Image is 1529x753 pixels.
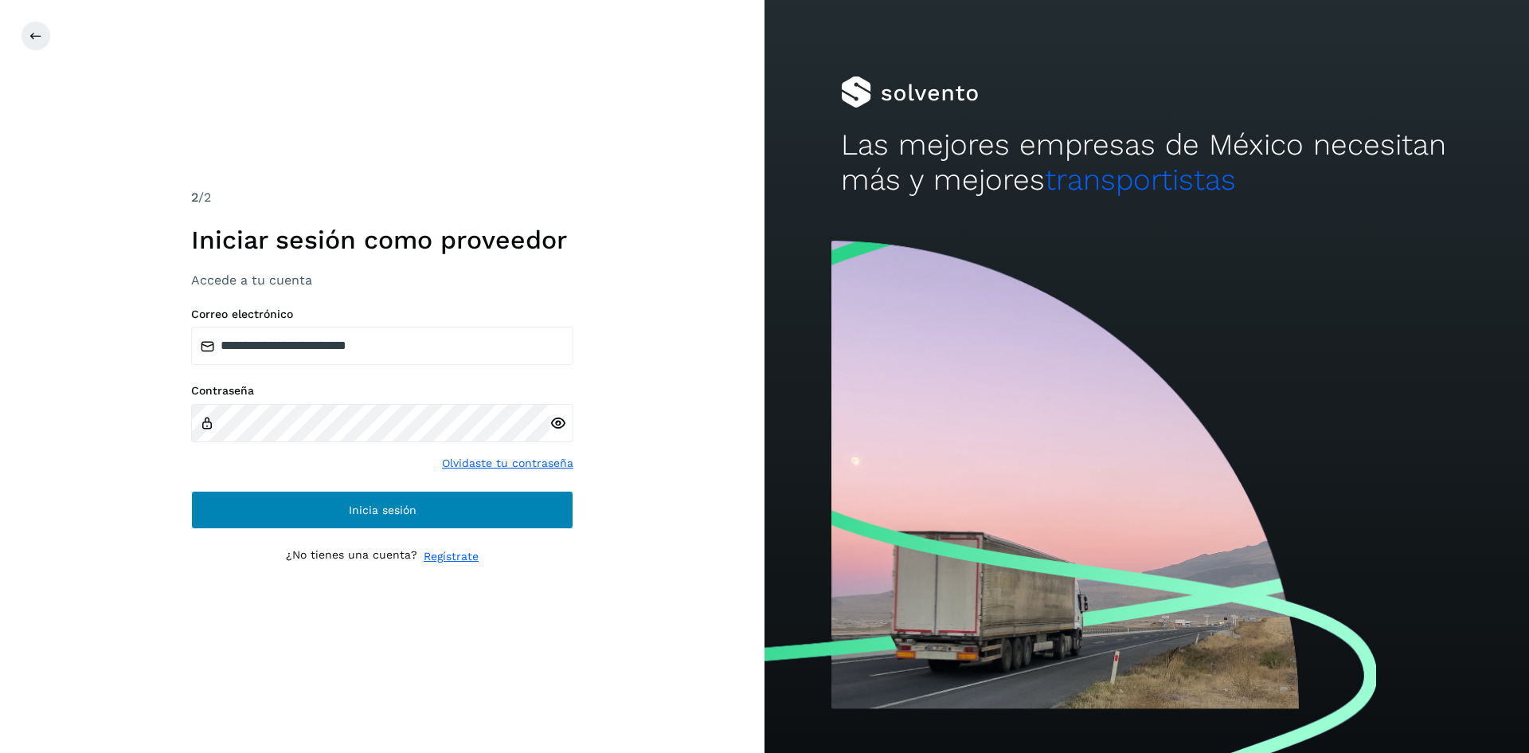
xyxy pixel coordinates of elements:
div: /2 [191,188,573,207]
h1: Iniciar sesión como proveedor [191,225,573,255]
h3: Accede a tu cuenta [191,273,573,288]
label: Contraseña [191,384,573,398]
label: Correo electrónico [191,308,573,321]
a: Olvidaste tu contraseña [442,455,573,472]
span: 2 [191,190,198,205]
a: Regístrate [424,548,479,565]
span: transportistas [1045,163,1236,197]
h2: Las mejores empresas de México necesitan más y mejores [841,127,1453,198]
span: Inicia sesión [349,504,416,516]
button: Inicia sesión [191,491,573,529]
p: ¿No tienes una cuenta? [286,548,417,565]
